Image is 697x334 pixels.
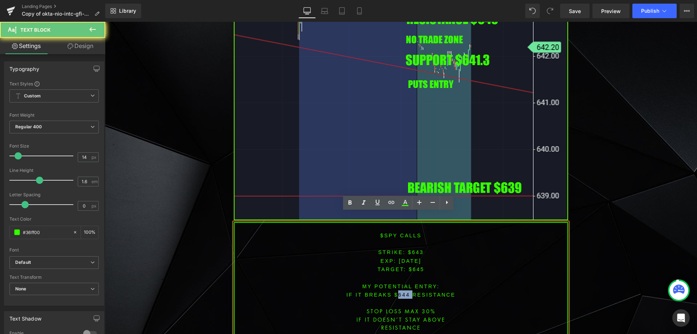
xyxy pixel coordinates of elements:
span: Preview [601,7,621,15]
div: Font Size [9,144,99,149]
span: Save [569,7,581,15]
p: IF IT DOESN´T STAY above [130,294,462,302]
b: Regular 400 [15,124,42,129]
div: Open Intercom Messenger [672,309,690,327]
div: Typography [9,62,39,72]
span: Publish [641,8,659,14]
b: Custom [24,93,41,99]
div: Text Color [9,217,99,222]
div: Text Styles [9,81,99,86]
p: STOP LOSS MAX 30% [130,285,462,293]
div: Text Transform [9,275,99,280]
a: Mobile [351,4,368,18]
i: Default [15,259,31,266]
div: Font Weight [9,113,99,118]
button: Publish [632,4,677,18]
a: New Library [105,4,141,18]
div: Line Height [9,168,99,173]
span: Text Block [20,27,50,33]
a: Laptop [316,4,333,18]
b: None [15,286,27,291]
div: Text Shadow [9,311,41,322]
span: [DATE] [294,236,317,242]
font: MY POTENTIAL ENTRY: [257,262,335,267]
button: Redo [543,4,557,18]
a: Desktop [298,4,316,18]
input: Color [23,228,69,236]
font: STRIKE: $643 [273,228,319,233]
span: TARGET: $645 [273,245,319,250]
font: $spy calls [276,211,317,217]
a: Tablet [333,4,351,18]
button: More [680,4,694,18]
a: Design [54,38,107,54]
div: Letter Spacing [9,192,99,197]
button: Undo [525,4,540,18]
a: Landing Pages [22,4,105,9]
span: px [91,155,98,160]
span: px [91,204,98,208]
span: em [91,179,98,184]
span: Copy of okta-nio-intc-gfi-spy [22,11,91,17]
span: Library [119,8,136,14]
div: % [81,226,98,239]
font: IF IT breaks $644 resistance [241,270,351,276]
p: resistance [130,302,462,310]
a: Preview [592,4,629,18]
font: EXP: [276,236,292,242]
div: Font [9,248,99,253]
